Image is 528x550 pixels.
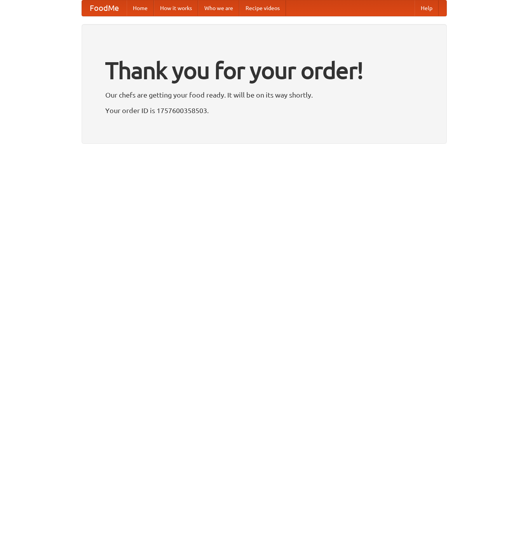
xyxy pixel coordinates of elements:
a: How it works [154,0,198,16]
h1: Thank you for your order! [105,52,423,89]
a: FoodMe [82,0,127,16]
p: Our chefs are getting your food ready. It will be on its way shortly. [105,89,423,101]
a: Recipe videos [239,0,286,16]
p: Your order ID is 1757600358503. [105,105,423,116]
a: Home [127,0,154,16]
a: Help [415,0,439,16]
a: Who we are [198,0,239,16]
